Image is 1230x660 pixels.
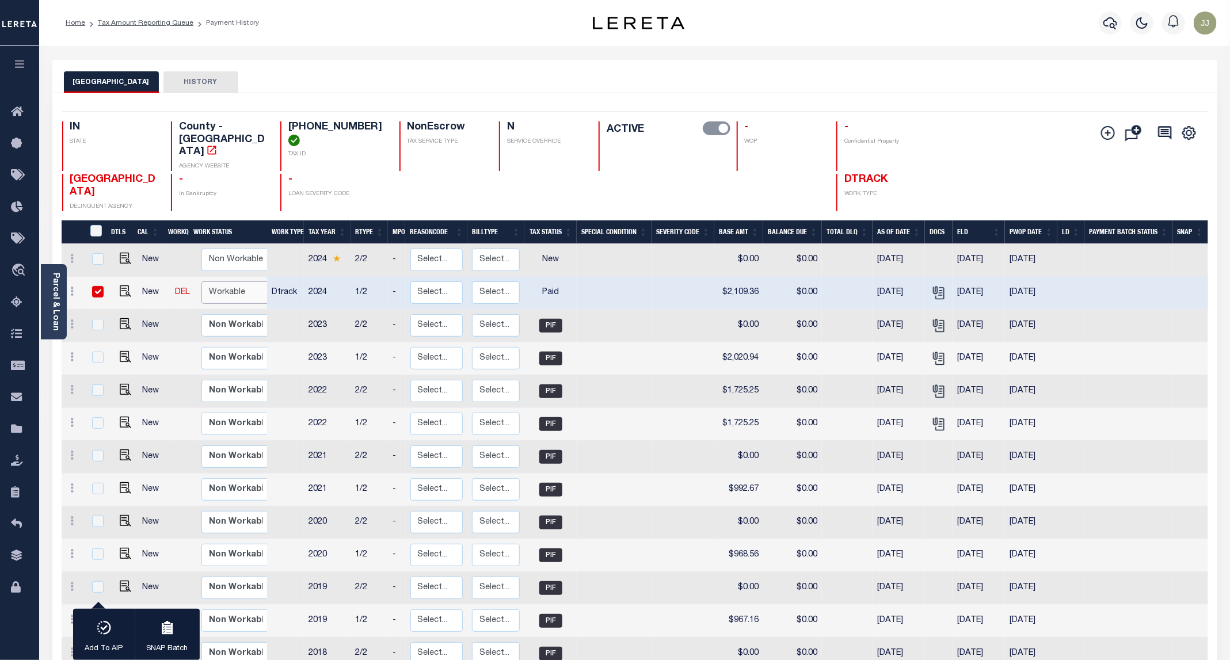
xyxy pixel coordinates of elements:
td: - [389,244,406,277]
td: - [389,277,406,310]
th: Work Type [267,220,304,244]
td: $0.00 [763,342,822,375]
td: New [138,474,170,506]
td: $0.00 [763,441,822,474]
p: Add To AIP [85,643,123,655]
td: $0.00 [763,572,822,605]
td: 1/2 [351,408,388,441]
h4: NonEscrow [408,121,485,134]
th: ELD: activate to sort column ascending [953,220,1005,244]
td: $1,725.25 [714,375,763,408]
td: [DATE] [873,506,925,539]
td: 2021 [304,474,351,506]
td: [DATE] [1005,474,1057,506]
td: 2/2 [351,572,388,605]
td: $0.00 [714,506,763,539]
td: $967.16 [714,605,763,638]
td: 2022 [304,408,351,441]
td: [DATE] [873,605,925,638]
td: - [389,310,406,342]
td: [DATE] [953,605,1005,638]
p: LOAN SEVERITY CODE [288,190,385,199]
td: $0.00 [763,244,822,277]
th: Docs [925,220,953,244]
td: $0.00 [714,441,763,474]
td: [DATE] [1005,310,1057,342]
td: [DATE] [1005,277,1057,310]
td: New [138,506,170,539]
td: 1/2 [351,342,388,375]
td: 2/2 [351,244,388,277]
td: [DATE] [1005,605,1057,638]
td: - [389,375,406,408]
td: [DATE] [953,408,1005,441]
td: [DATE] [873,441,925,474]
td: - [389,342,406,375]
td: $2,020.94 [714,342,763,375]
p: Confidential Property [844,138,932,146]
td: 2/2 [351,310,388,342]
td: [DATE] [953,572,1005,605]
td: 2021 [304,441,351,474]
p: WORK TYPE [844,190,932,199]
td: - [389,605,406,638]
td: New [138,605,170,638]
td: - [389,539,406,572]
p: AGENCY WEBSITE [179,162,266,171]
img: svg+xml;base64,PHN2ZyB4bWxucz0iaHR0cDovL3d3dy53My5vcmcvMjAwMC9zdmciIHBvaW50ZXItZXZlbnRzPSJub25lIi... [1194,12,1217,35]
td: New [138,342,170,375]
td: [DATE] [1005,506,1057,539]
td: 2/2 [351,375,388,408]
th: WorkQ [163,220,189,244]
p: DELINQUENT AGENCY [70,203,158,211]
th: CAL: activate to sort column ascending [133,220,163,244]
td: 2/2 [351,441,388,474]
td: New [138,277,170,310]
td: [DATE] [953,277,1005,310]
th: RType: activate to sort column ascending [351,220,388,244]
th: Special Condition: activate to sort column ascending [577,220,652,244]
td: $0.00 [763,539,822,572]
td: 1/2 [351,605,388,638]
th: Base Amt: activate to sort column ascending [714,220,763,244]
td: 2019 [304,605,351,638]
td: 1/2 [351,474,388,506]
a: DEL [175,288,190,296]
td: 2020 [304,506,351,539]
td: [DATE] [1005,408,1057,441]
a: Tax Amount Reporting Queue [98,20,193,26]
td: New [138,244,170,277]
td: $2,109.36 [714,277,763,310]
p: SERVICE OVERRIDE [507,138,585,146]
li: Payment History [193,18,259,28]
td: [DATE] [953,244,1005,277]
label: ACTIVE [607,121,644,138]
td: $0.00 [763,474,822,506]
button: [GEOGRAPHIC_DATA] [64,71,159,93]
p: SNAP Batch [147,643,188,655]
td: - [389,572,406,605]
td: 2023 [304,342,351,375]
td: [DATE] [873,342,925,375]
td: New [138,375,170,408]
td: [DATE] [953,506,1005,539]
h4: [PHONE_NUMBER] [288,121,385,146]
td: New [138,441,170,474]
th: ReasonCode: activate to sort column ascending [405,220,467,244]
p: TAX ID [288,150,385,159]
td: - [389,506,406,539]
td: [DATE] [953,441,1005,474]
span: [GEOGRAPHIC_DATA] [70,174,156,197]
th: Total DLQ: activate to sort column ascending [822,220,873,244]
td: Dtrack [267,277,304,310]
span: PIF [539,581,562,595]
span: PIF [539,319,562,333]
span: PIF [539,417,562,431]
td: [DATE] [953,342,1005,375]
p: In Bankruptcy [179,190,266,199]
td: $0.00 [763,375,822,408]
span: PIF [539,352,562,365]
span: PIF [539,384,562,398]
p: TAX SERVICE TYPE [408,138,485,146]
td: $0.00 [763,310,822,342]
